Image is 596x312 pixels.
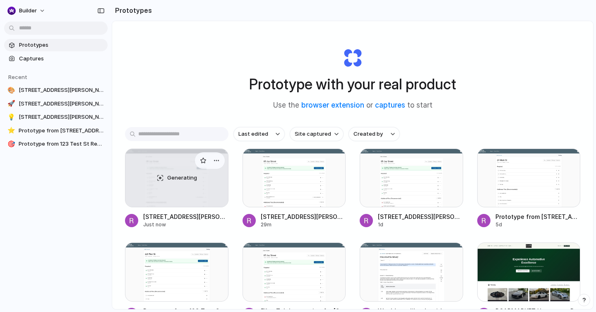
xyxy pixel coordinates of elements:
span: [STREET_ADDRESS][PERSON_NAME] - Other Reports Section [19,113,104,121]
a: 💡[STREET_ADDRESS][PERSON_NAME] - Other Reports Section [4,111,108,123]
div: Just now [143,221,228,228]
span: Use the or to start [273,100,433,111]
a: browser extension [301,101,364,109]
button: builder [4,4,50,17]
a: 🚀[STREET_ADDRESS][PERSON_NAME] Site Questionnaire [4,98,108,110]
h1: Prototype with your real product [249,73,456,95]
a: 🎨[STREET_ADDRESS][PERSON_NAME] Report - Checkbox Styling Adjustments [4,84,108,96]
a: Prototypes [4,39,108,51]
span: Generating [167,174,197,182]
a: Captures [4,53,108,65]
div: ⭐ [7,127,15,135]
button: Site captured [290,127,344,141]
span: [STREET_ADDRESS][PERSON_NAME] Report - Checkbox Styling Adjustments [19,86,104,94]
div: 29m [261,221,346,228]
span: builder [19,7,37,15]
a: Prototype from 24 Main St ReportPrototype from [STREET_ADDRESS] Report5d [477,149,581,228]
a: 85 Jay Street Report - Checkbox Styling AdjustmentsGenerating[STREET_ADDRESS][PERSON_NAME] Report... [125,149,228,228]
span: Site captured [295,130,331,138]
span: [STREET_ADDRESS][PERSON_NAME] - Other Reports Section [378,212,463,221]
a: captures [375,101,405,109]
a: 85 Jay Street Site Questionnaire[STREET_ADDRESS][PERSON_NAME] Site Questionnaire29m [243,149,346,228]
div: 🎯 [7,140,15,148]
span: Captures [19,55,104,63]
a: 🎯Prototype from 123 Test St Report [4,138,108,150]
div: 1d [378,221,463,228]
div: 🚀 [7,100,15,108]
h2: Prototypes [112,5,152,15]
a: 85 Jay Street - Other Reports Section[STREET_ADDRESS][PERSON_NAME] - Other Reports Section1d [360,149,463,228]
span: Prototype from [STREET_ADDRESS] Report [495,212,581,221]
span: Prototype from [STREET_ADDRESS] Report [19,127,104,135]
div: 🎨 [7,86,15,94]
span: Prototype from 123 Test St Report [19,140,104,148]
span: [STREET_ADDRESS][PERSON_NAME] Report - Checkbox Styling Adjustments [143,212,228,221]
button: Created by [348,127,400,141]
span: Prototypes [19,41,104,49]
span: Last edited [238,130,268,138]
div: 5d [495,221,581,228]
div: 💡 [7,113,15,121]
button: Last edited [233,127,285,141]
span: [STREET_ADDRESS][PERSON_NAME] Site Questionnaire [19,100,104,108]
span: Recent [8,74,27,80]
span: Created by [353,130,383,138]
span: [STREET_ADDRESS][PERSON_NAME] Site Questionnaire [261,212,346,221]
a: ⭐Prototype from [STREET_ADDRESS] Report [4,125,108,137]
